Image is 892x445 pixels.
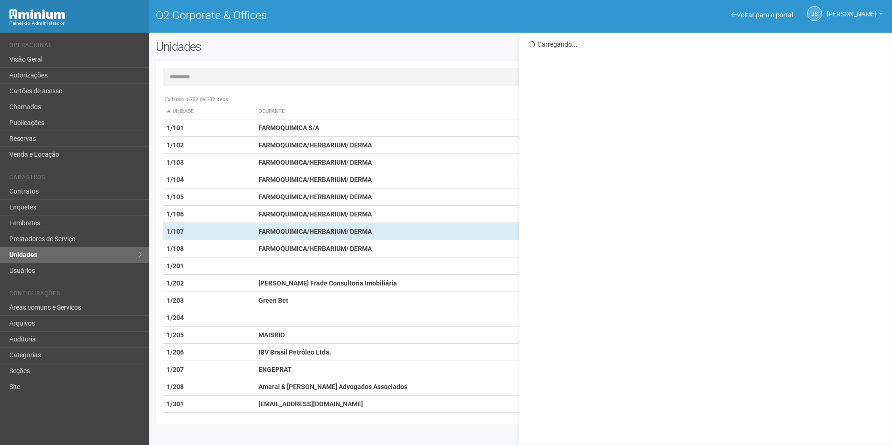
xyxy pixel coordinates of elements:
strong: 1/108 [167,245,184,252]
strong: 1/106 [167,210,184,218]
strong: FARMOQUIMICA/HERBARIUM/ DERMA [258,245,372,252]
div: Painel do Administrador [9,19,142,28]
strong: ENGEPRAT [258,366,292,373]
strong: 1/101 [167,124,184,132]
strong: 1/301 [167,400,184,408]
strong: FARMOQUIMICA/HERBARIUM/ DERMA [258,141,372,149]
strong: 1/203 [167,297,184,304]
strong: IBV Brasil Petróleo Ltda. [258,348,331,356]
strong: 1/205 [167,331,184,339]
strong: FARMOQUIMICA S/A [258,124,319,132]
li: Cadastros [9,174,142,184]
strong: MAISRIO [258,331,285,339]
strong: FARMOQUIMICA/HERBARIUM/ DERMA [258,176,372,183]
strong: 1/206 [167,348,184,356]
div: Carregando... [529,40,885,49]
h1: O2 Corporate & Offices [156,9,514,21]
strong: 1/105 [167,193,184,201]
a: Voltar para o portal [731,11,793,19]
strong: FARMOQUIMICA/HERBARIUM/ DERMA [258,228,372,235]
strong: 1/102 [167,141,184,149]
strong: 1/208 [167,383,184,390]
div: Exibindo 1-732 de 732 itens [163,96,878,104]
strong: [EMAIL_ADDRESS][DOMAIN_NAME] [258,400,363,408]
li: Operacional [9,42,142,52]
th: Unidade: activate to sort column descending [163,104,255,119]
th: Ocupante: activate to sort column ascending [255,104,570,119]
strong: FARMOQUIMICA/HERBARIUM/ DERMA [258,193,372,201]
strong: [PERSON_NAME] Frade Consultoria Imobiliária [258,279,397,287]
a: JS [807,6,822,21]
strong: 1/103 [167,159,184,166]
strong: 1/104 [167,176,184,183]
strong: 1/107 [167,228,184,235]
strong: 1/204 [167,314,184,321]
li: Configurações [9,290,142,300]
h2: Unidades [156,40,452,54]
span: Jeferson Souza [827,1,877,18]
strong: FARMOQUIMICA/HERBARIUM/ DERMA [258,159,372,166]
img: Minium [9,9,65,19]
strong: Amaral & [PERSON_NAME] Advogados Associados [258,383,407,390]
strong: FARMOQUIMICA/HERBARIUM/ DERMA [258,210,372,218]
strong: 1/202 [167,279,184,287]
strong: 1/201 [167,262,184,270]
strong: Green Bet [258,297,288,304]
strong: 1/207 [167,366,184,373]
a: [PERSON_NAME] [827,12,883,19]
